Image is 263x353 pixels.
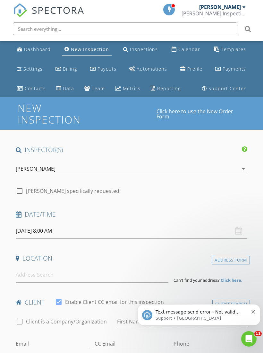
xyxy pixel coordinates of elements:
[135,291,263,336] iframe: Intercom notifications mensaje
[32,3,84,17] span: SPECTORA
[199,4,241,10] div: [PERSON_NAME]
[130,46,158,52] div: Inspections
[63,66,77,72] div: Billing
[13,3,27,17] img: The Best Home Inspection Software - Spectora
[221,277,242,283] strong: Click here.
[137,66,167,72] div: Automations
[178,63,205,75] a: Company Profile
[14,63,45,75] a: Settings
[213,63,249,75] a: Payments
[16,267,168,283] input: Address Search
[16,223,247,239] input: Select date
[221,46,246,52] div: Templates
[23,66,43,72] div: Settings
[14,83,48,95] a: Contacts
[54,83,77,95] a: Data
[169,44,203,56] a: Calendar
[240,165,247,173] i: arrow_drop_down
[18,102,157,125] h1: New Inspection
[16,166,55,172] div: [PERSON_NAME]
[16,210,247,219] h4: Date/Time
[16,254,247,263] h4: Location
[82,83,107,95] a: Team
[148,83,183,95] a: Reporting
[157,109,245,119] a: Click here to use the New Order Form
[24,46,51,52] div: Dashboard
[98,66,116,72] div: Payouts
[16,298,247,306] h4: client
[212,256,250,264] div: Address Form
[14,44,53,56] a: Dashboard
[13,9,84,22] a: SPECTORA
[71,46,109,52] div: New Inspection
[62,44,112,56] a: New Inspection
[92,85,105,91] div: Team
[13,22,237,35] input: Search everything...
[123,85,140,91] div: Metrics
[211,44,249,56] a: Templates
[53,63,80,75] a: Billing
[178,46,200,52] div: Calendar
[121,44,160,56] a: Inspections
[25,85,46,91] div: Contacts
[208,85,246,91] div: Support Center
[199,83,249,95] a: Support Center
[223,66,246,72] div: Payments
[26,188,119,194] label: [PERSON_NAME] specifically requested
[127,63,170,75] a: Automations (Basic)
[157,85,181,91] div: Reporting
[65,299,164,305] label: Enable Client CC email for this inspection
[187,66,202,72] div: Profile
[182,10,246,17] div: Ayuso Inspections
[241,331,257,347] iframe: Intercom live chat
[26,318,107,325] label: Client is a Company/Organization
[16,146,247,154] h4: INSPECTOR(S)
[174,277,220,283] span: Can't find your address?
[113,83,143,95] a: Metrics
[63,85,74,91] div: Data
[88,63,119,75] a: Payouts
[254,331,262,336] span: 11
